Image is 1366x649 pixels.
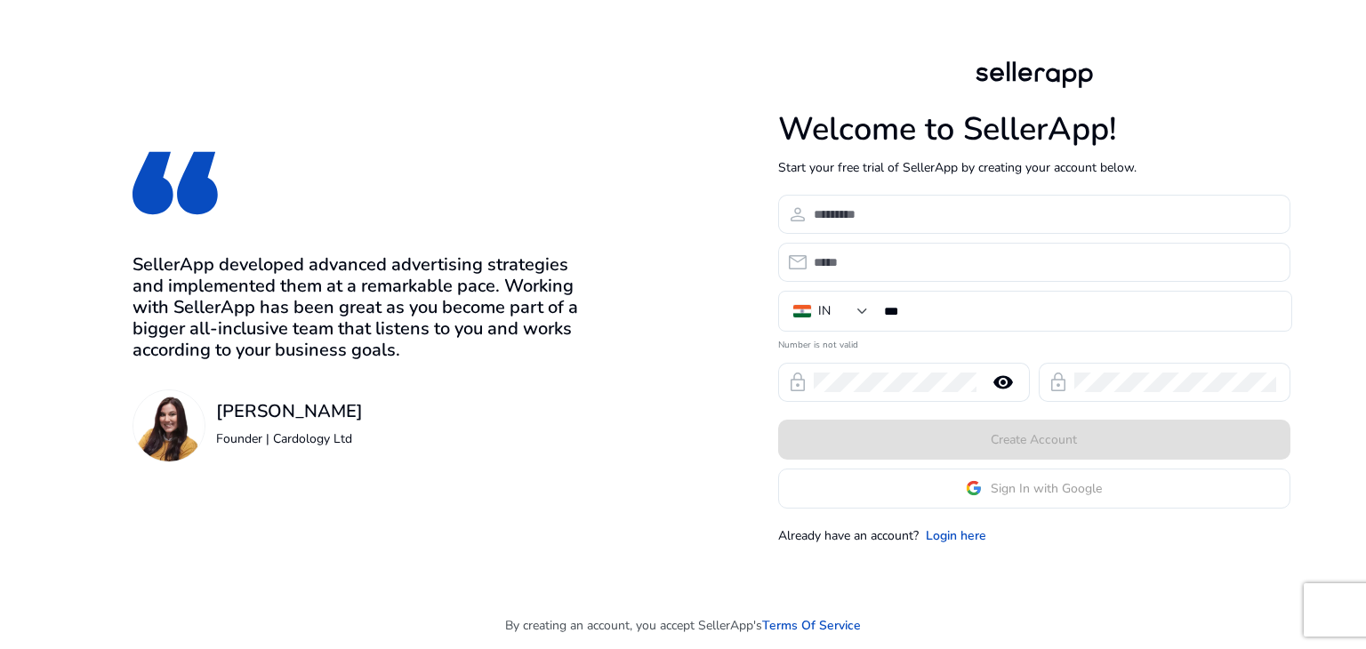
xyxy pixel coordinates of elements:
span: lock [1048,372,1069,393]
span: lock [787,372,808,393]
h3: SellerApp developed advanced advertising strategies and implemented them at a remarkable pace. Wo... [133,254,588,361]
span: person [787,204,808,225]
div: IN [818,301,831,321]
p: Start your free trial of SellerApp by creating your account below. [778,158,1290,177]
a: Login here [926,526,986,545]
p: Founder | Cardology Ltd [216,429,363,448]
h3: [PERSON_NAME] [216,401,363,422]
p: Already have an account? [778,526,919,545]
span: email [787,252,808,273]
mat-error: Number is not valid [778,333,1290,352]
h1: Welcome to SellerApp! [778,110,1290,148]
a: Terms Of Service [762,616,861,635]
mat-icon: remove_red_eye [982,372,1024,393]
